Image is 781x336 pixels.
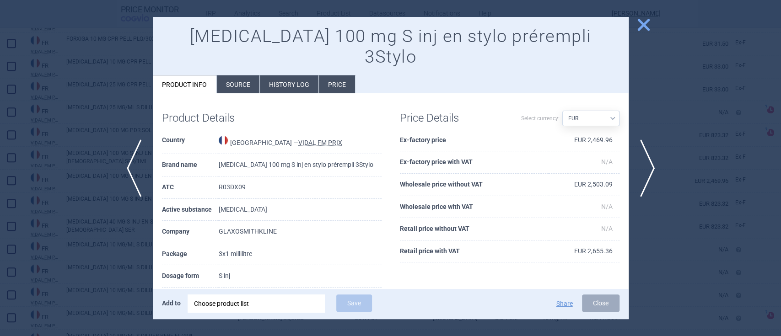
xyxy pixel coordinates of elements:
th: Brand name [162,154,219,176]
button: Save [336,294,372,312]
td: [GEOGRAPHIC_DATA] — [219,129,381,155]
div: Choose product list [188,294,325,313]
th: Retail price without VAT [400,218,549,240]
td: GLAXOSMITHKLINE [219,221,381,243]
h1: Product Details [162,112,272,125]
span: N/A [601,225,613,232]
td: S inj [219,265,381,288]
th: Package [162,243,219,266]
li: History log [260,75,318,93]
th: Active substance [162,199,219,221]
button: Share [556,300,573,307]
p: Add to [162,294,181,312]
td: R03DX09 [219,176,381,199]
th: Wholesale price without VAT [400,174,549,196]
h1: Price Details [400,112,510,125]
td: 100 mg [219,288,381,310]
button: Close [582,294,619,312]
th: Dosage strength [162,288,219,310]
td: 3x1 millilitre [219,243,381,266]
th: Retail price with VAT [400,240,549,263]
th: Ex-factory price [400,129,549,152]
th: Wholesale price with VAT [400,196,549,219]
th: ATC [162,176,219,199]
td: EUR 2,655.36 [549,240,619,263]
td: [MEDICAL_DATA] 100 mg S inj en stylo prérempli 3Stylo [219,154,381,176]
span: N/A [601,158,613,165]
th: Company [162,221,219,243]
th: Ex-factory price with VAT [400,151,549,174]
label: Select currency: [521,111,560,126]
li: Product info [153,75,216,93]
th: Dosage form [162,265,219,288]
td: EUR 2,469.96 [549,129,619,152]
li: Price [319,75,355,93]
img: France [219,136,228,145]
abbr: VIDAL FM PRIX — List of medicinal products published by VIDAL France - retail price. [298,139,342,146]
span: N/A [601,203,613,210]
h1: [MEDICAL_DATA] 100 mg S inj en stylo prérempli 3Stylo [162,26,619,68]
td: EUR 2,503.09 [549,174,619,196]
div: Choose product list [194,294,318,313]
li: Source [217,75,259,93]
th: Country [162,129,219,155]
td: [MEDICAL_DATA] [219,199,381,221]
